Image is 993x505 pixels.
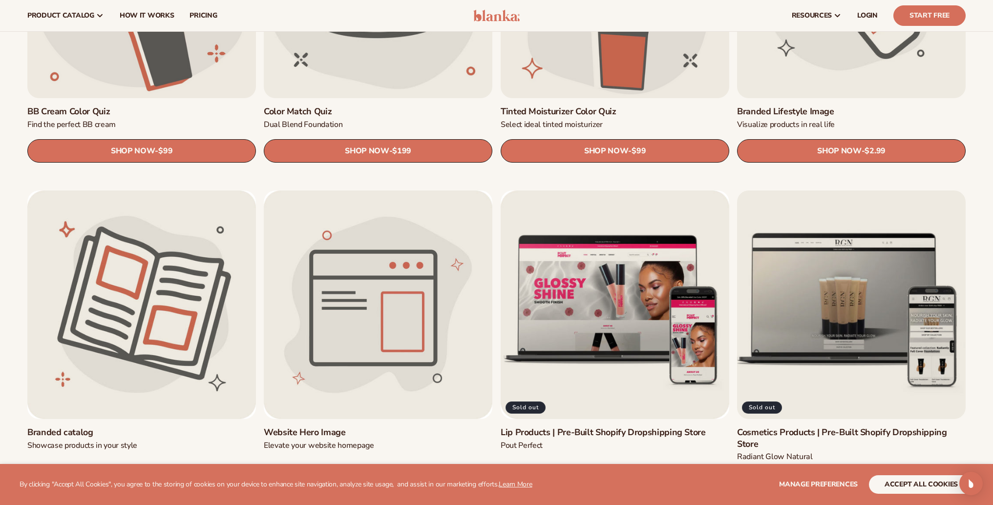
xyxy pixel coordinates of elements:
span: SHOP NOW [111,147,155,156]
span: $2.99 [865,147,885,156]
span: SHOP NOW [817,147,861,156]
span: $99 [158,147,172,156]
button: Manage preferences [779,475,858,494]
span: SHOP NOW [584,147,628,156]
a: Tinted Moisturizer Color Quiz [501,106,729,117]
span: LOGIN [857,12,878,20]
a: Color Match Quiz [264,106,492,117]
span: $99 [632,147,646,156]
a: SHOP NOW- $99 [501,140,729,163]
span: product catalog [27,12,94,20]
a: BB Cream Color Quiz [27,106,256,117]
a: Start Free [893,5,966,26]
p: By clicking "Accept All Cookies", you agree to the storing of cookies on your device to enhance s... [20,481,532,489]
a: Website Hero Image [264,427,492,438]
a: SHOP NOW- $2.99 [737,140,966,163]
span: Manage preferences [779,480,858,489]
a: Branded catalog [27,427,256,438]
a: SHOP NOW- $199 [264,140,492,163]
div: Open Intercom Messenger [959,472,983,495]
a: SHOP NOW- $99 [27,140,256,163]
a: Learn More [499,480,532,489]
button: accept all cookies [869,475,973,494]
span: resources [792,12,832,20]
a: Lip Products | Pre-Built Shopify Dropshipping Store [501,427,729,438]
span: SHOP NOW [345,147,389,156]
img: logo [473,10,520,21]
a: Cosmetics Products | Pre-Built Shopify Dropshipping Store [737,427,966,450]
a: Branded Lifestyle Image [737,106,966,117]
span: pricing [190,12,217,20]
span: $199 [393,147,412,156]
span: How It Works [120,12,174,20]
